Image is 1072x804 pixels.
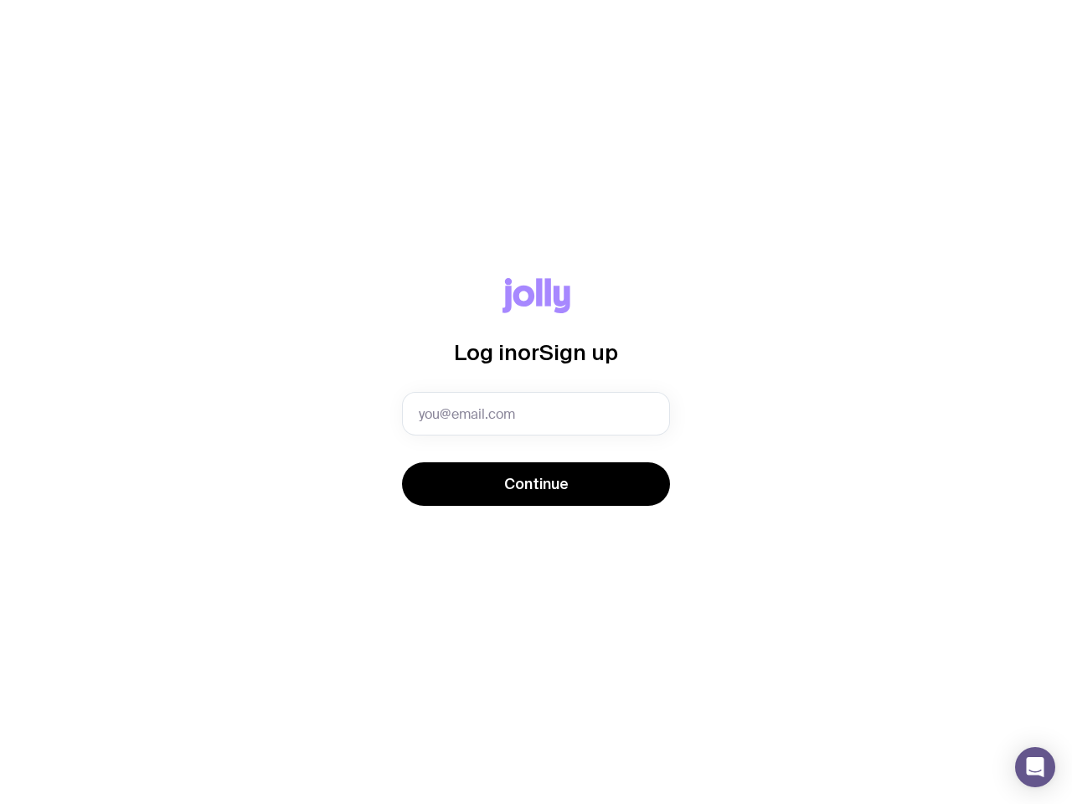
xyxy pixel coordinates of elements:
span: or [518,340,539,364]
button: Continue [402,462,670,506]
span: Sign up [539,340,618,364]
input: you@email.com [402,392,670,435]
span: Continue [504,474,569,494]
span: Log in [454,340,518,364]
div: Open Intercom Messenger [1015,747,1055,787]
